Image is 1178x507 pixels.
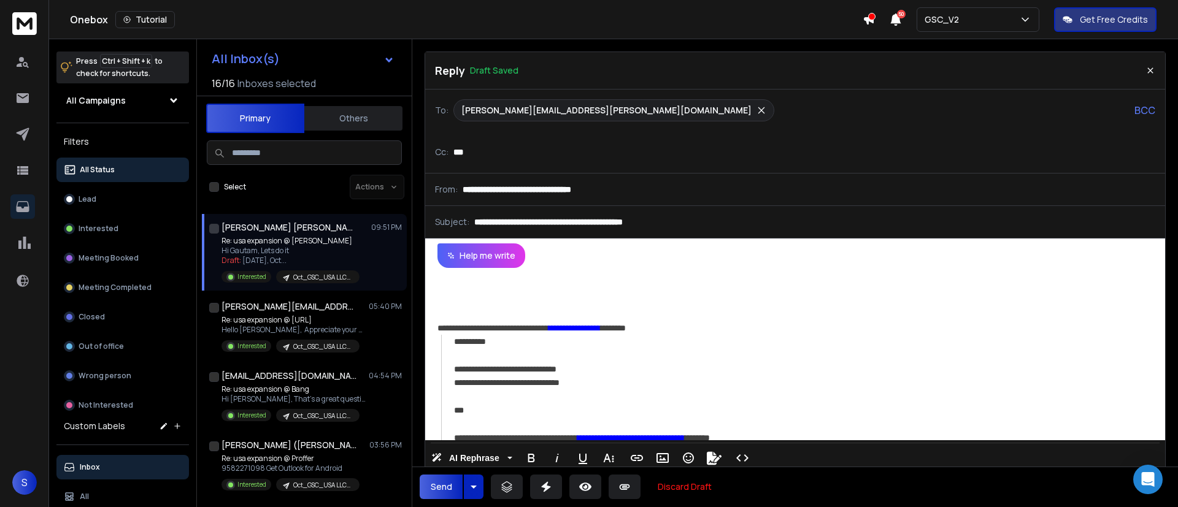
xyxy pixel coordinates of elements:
[79,400,133,410] p: Not Interested
[237,480,266,489] p: Interested
[12,470,37,495] button: S
[237,76,316,91] h3: Inboxes selected
[371,223,402,232] p: 09:51 PM
[202,47,404,71] button: All Inbox(s)
[212,53,280,65] h1: All Inbox(s)
[520,446,543,470] button: Bold (Ctrl+B)
[435,146,448,158] p: Cc:
[79,371,131,381] p: Wrong person
[80,462,100,472] p: Inbox
[56,133,189,150] h3: Filters
[369,302,402,311] p: 05:40 PM
[76,55,163,80] p: Press to check for shortcuts.
[597,446,620,470] button: More Text
[206,104,304,133] button: Primary
[925,13,964,26] p: GSC_V2
[221,384,369,394] p: Re: usa expansion @ Bang
[293,342,352,351] p: Oct_GSC_USA LLC_20-100_India
[79,283,152,292] p: Meeting Completed
[56,158,189,182] button: All Status
[237,341,266,351] p: Interested
[212,76,235,91] span: 16 / 16
[369,371,402,381] p: 04:54 PM
[79,312,105,322] p: Closed
[56,187,189,212] button: Lead
[221,463,360,473] p: 9582271098 Get Outlook for Android
[221,370,356,382] h1: [EMAIL_ADDRESS][DOMAIN_NAME]
[70,11,863,28] div: Onebox
[221,221,356,234] h1: [PERSON_NAME] [PERSON_NAME]
[56,364,189,388] button: Wrong person
[79,224,118,234] p: Interested
[470,64,518,77] p: Draft Saved
[100,54,152,68] span: Ctrl + Shift + k
[221,439,356,451] h1: [PERSON_NAME] ([PERSON_NAME])
[1080,13,1148,26] p: Get Free Credits
[80,165,115,175] p: All Status
[897,10,906,18] span: 50
[115,11,175,28] button: Tutorial
[1054,7,1157,32] button: Get Free Credits
[56,455,189,479] button: Inbox
[429,446,515,470] button: AI Rephrase
[435,62,465,79] p: Reply
[221,454,360,463] p: Re: usa expansion @ Proffer
[56,334,189,359] button: Out of office
[80,492,89,501] p: All
[56,246,189,270] button: Meeting Booked
[648,475,722,499] button: Discard Draft
[545,446,569,470] button: Italic (Ctrl+I)
[435,104,448,116] p: To:
[221,246,360,256] p: Hi Gautam, Lets do it
[293,481,352,490] p: Oct_GSC_USA LLC_20-100_India
[64,420,125,432] h3: Custom Labels
[293,273,352,282] p: Oct_GSC_USA LLC_20-100_India
[447,453,502,463] span: AI Rephrase
[237,411,266,420] p: Interested
[461,104,752,116] p: [PERSON_NAME][EMAIL_ADDRESS][PERSON_NAME][DOMAIN_NAME]
[221,394,369,404] p: Hi [PERSON_NAME], That’s a great question
[221,315,369,325] p: Re: usa expansion @ [URL]
[677,446,700,470] button: Emoticons
[56,275,189,300] button: Meeting Completed
[304,105,402,132] button: Others
[237,272,266,281] p: Interested
[625,446,649,470] button: Insert Link (Ctrl+K)
[56,305,189,329] button: Closed
[56,88,189,113] button: All Campaigns
[369,440,402,450] p: 03:56 PM
[242,255,287,265] span: [DATE], Oct ...
[221,255,241,265] span: Draft:
[224,182,246,192] label: Select
[221,325,369,335] p: Hello [PERSON_NAME], Appreciate your message, absolutely
[1134,103,1155,118] p: BCC
[293,411,352,421] p: Oct_GSC_USA LLC_20-100_India
[731,446,754,470] button: Code View
[56,393,189,417] button: Not Interested
[79,194,96,204] p: Lead
[221,236,360,246] p: Re: usa expansion @ [PERSON_NAME]
[79,341,124,351] p: Out of office
[437,243,525,268] button: Help me write
[651,446,674,470] button: Insert Image (Ctrl+P)
[79,253,139,263] p: Meeting Booked
[435,183,458,196] p: From:
[703,446,726,470] button: Signature
[56,216,189,241] button: Interested
[1133,465,1163,494] div: Open Intercom Messenger
[435,216,469,228] p: Subject:
[571,446,595,470] button: Underline (Ctrl+U)
[66,94,126,107] h1: All Campaigns
[420,475,463,499] button: Send
[221,300,356,313] h1: [PERSON_NAME][EMAIL_ADDRESS]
